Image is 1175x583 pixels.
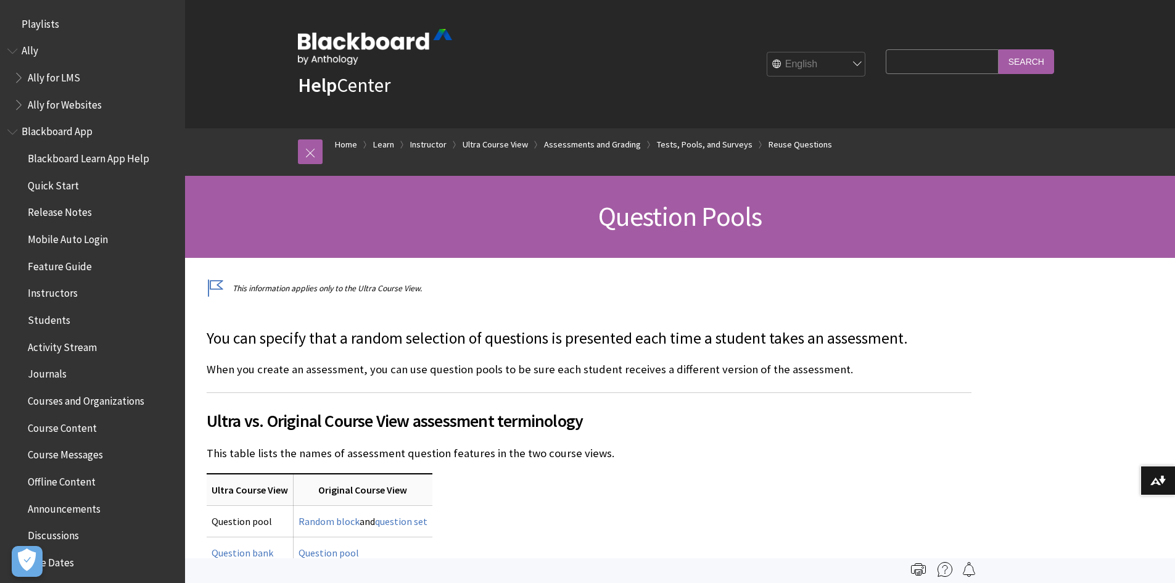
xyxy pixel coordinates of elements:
td: Question pool [207,505,294,537]
span: Students [28,310,70,326]
span: Course Messages [28,445,103,461]
a: HelpCenter [298,73,390,97]
p: When you create an assessment, you can use question pools to be sure each student receives a diff... [207,362,971,378]
a: question set [375,515,427,528]
nav: Book outline for Playlists [7,14,178,35]
a: Random block [299,515,360,528]
span: Journals [28,364,67,381]
p: This table lists the names of assessment question features in the two course views. [207,445,971,461]
th: Original Course View [293,474,432,506]
span: Activity Stream [28,337,97,354]
img: Follow this page [962,562,976,577]
span: Ally for LMS [28,67,80,84]
a: Question bank [212,547,273,560]
span: Mobile Auto Login [28,229,108,246]
span: Blackboard Learn App Help [28,148,149,165]
span: Offline Content [28,471,96,488]
a: Reuse Questions [769,137,832,152]
th: Ultra Course View [207,474,294,506]
span: Courses and Organizations [28,391,144,407]
a: Question pool [299,547,359,560]
span: Ally for Websites [28,94,102,111]
input: Search [999,49,1054,73]
span: Ally [22,41,38,57]
p: You can specify that a random selection of questions is presented each time a student takes an as... [207,328,971,350]
span: Release Notes [28,202,92,219]
a: Tests, Pools, and Surveys [657,137,752,152]
span: Quick Start [28,175,79,192]
span: Question Pools [598,199,762,233]
select: Site Language Selector [767,52,866,77]
span: Blackboard App [22,122,93,138]
td: and [293,505,432,537]
span: Course Content [28,418,97,434]
p: This information applies only to the Ultra Course View. [207,283,971,294]
span: Instructors [28,283,78,300]
span: Announcements [28,498,101,515]
span: Due Dates [28,552,74,569]
nav: Book outline for Anthology Ally Help [7,41,178,115]
span: Feature Guide [28,256,92,273]
strong: Help [298,73,337,97]
a: Ultra Course View [463,137,528,152]
span: Discussions [28,525,79,542]
span: Ultra vs. Original Course View assessment terminology [207,408,971,434]
a: Assessments and Grading [544,137,641,152]
span: Playlists [22,14,59,30]
a: Learn [373,137,394,152]
img: More help [938,562,952,577]
a: Instructor [410,137,447,152]
button: Open Preferences [12,546,43,577]
img: Blackboard by Anthology [298,29,452,65]
a: Home [335,137,357,152]
img: Print [911,562,926,577]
